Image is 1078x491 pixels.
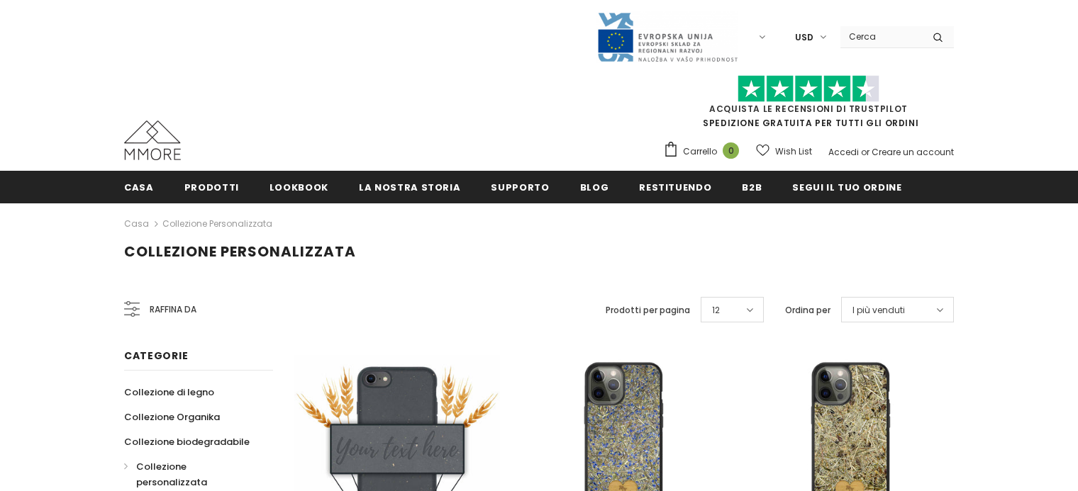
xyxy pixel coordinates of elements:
[683,145,717,159] span: Carrello
[184,171,239,203] a: Prodotti
[359,181,460,194] span: La nostra storia
[124,410,220,424] span: Collezione Organika
[756,139,812,164] a: Wish List
[639,181,711,194] span: Restituendo
[872,146,954,158] a: Creare un account
[124,242,356,261] span: Collezione personalizzata
[124,405,220,429] a: Collezione Organika
[124,171,154,203] a: Casa
[491,181,549,194] span: supporto
[491,171,549,203] a: supporto
[124,349,188,363] span: Categorie
[606,303,690,317] label: Prodotti per pagina
[124,435,250,448] span: Collezione biodegradabile
[742,181,762,194] span: B2B
[712,303,720,317] span: 12
[709,103,908,115] a: Acquista le recensioni di TrustPilot
[580,181,609,194] span: Blog
[124,120,181,160] img: Casi MMORE
[792,181,901,194] span: Segui il tuo ordine
[663,81,954,129] span: SPEDIZIONE GRATUITA PER TUTTI GLI ORDINI
[861,146,869,158] span: or
[124,429,250,454] a: Collezione biodegradabile
[580,171,609,203] a: Blog
[852,303,905,317] span: I più venduti
[269,171,328,203] a: Lookbook
[136,460,207,489] span: Collezione personalizzata
[184,181,239,194] span: Prodotti
[124,215,149,232] a: Casa
[723,142,739,159] span: 0
[828,146,859,158] a: Accedi
[792,171,901,203] a: Segui il tuo ordine
[596,30,738,43] a: Javni Razpis
[162,218,272,230] a: Collezione personalizzata
[596,11,738,63] img: Javni Razpis
[124,385,214,399] span: Collezione di legno
[124,380,214,405] a: Collezione di legno
[742,171,762,203] a: B2B
[639,171,711,203] a: Restituendo
[795,30,813,45] span: USD
[150,302,196,317] span: Raffina da
[840,26,922,47] input: Search Site
[359,171,460,203] a: La nostra storia
[785,303,830,317] label: Ordina per
[269,181,328,194] span: Lookbook
[663,141,746,162] a: Carrello 0
[738,75,879,103] img: Fidati di Pilot Stars
[775,145,812,159] span: Wish List
[124,181,154,194] span: Casa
